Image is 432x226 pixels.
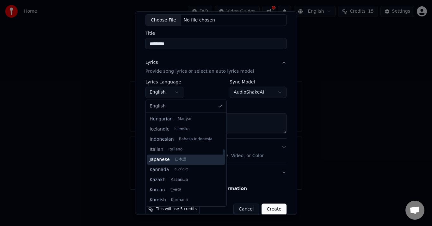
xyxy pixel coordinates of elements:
span: Italiano [168,147,182,152]
span: Hungarian [150,116,173,122]
span: Kannada [150,167,169,173]
span: Íslenska [174,127,189,132]
span: ಕನ್ನಡ [174,167,189,172]
span: Kurdish [150,197,166,203]
span: 日本語 [175,157,186,162]
span: Italian [150,146,163,153]
span: Icelandic [150,126,169,132]
span: Kurmanji [171,198,188,203]
span: Indonesian [150,136,174,143]
span: Japanese [150,156,170,163]
span: 한국어 [170,187,182,192]
span: Korean [150,187,165,193]
span: Kazakh [150,177,165,183]
span: English [150,103,166,109]
span: Қазақша [170,177,188,182]
span: Magyar [178,117,192,122]
span: Bahasa Indonesia [179,137,213,142]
